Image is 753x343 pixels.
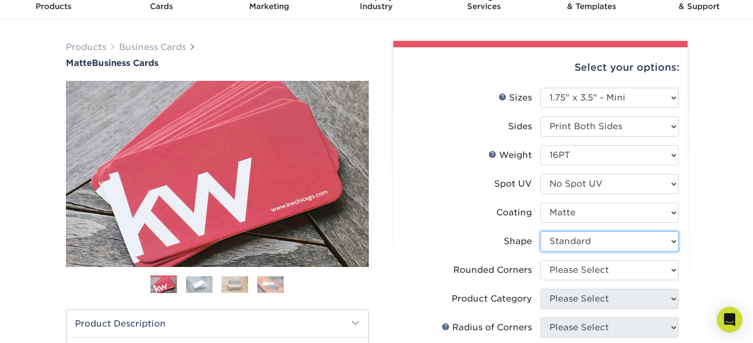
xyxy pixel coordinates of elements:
div: Open Intercom Messenger [717,307,742,332]
a: Products [66,42,106,52]
h2: Product Description [66,310,368,337]
div: Radius of Corners [442,321,532,334]
a: MatteBusiness Cards [66,58,369,68]
img: Business Cards 02 [186,276,213,292]
img: Business Cards 04 [257,276,284,292]
div: Rounded Corners [453,264,532,277]
div: Sizes [498,91,532,104]
h1: Business Cards [66,58,369,68]
div: Sides [508,120,532,133]
img: Matte 01 [66,22,369,325]
div: Coating [496,206,532,219]
img: Business Cards 01 [150,272,177,298]
div: Select your options: [402,47,679,88]
img: Business Cards 03 [222,276,248,292]
div: Spot UV [494,178,532,190]
a: Business Cards [119,42,186,52]
span: Matte [66,58,92,68]
div: Product Category [452,292,532,305]
div: Weight [488,149,532,162]
div: Shape [504,235,532,248]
